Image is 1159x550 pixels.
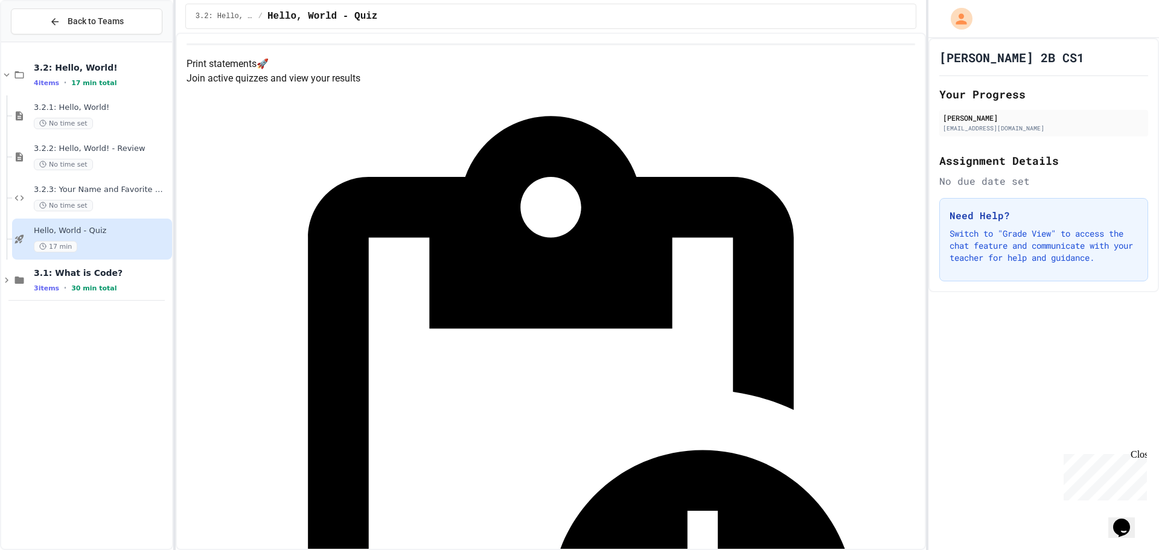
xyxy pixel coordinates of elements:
span: 3.2.1: Hello, World! [34,103,170,113]
span: 3.2.3: Your Name and Favorite Movie [34,185,170,195]
h4: Print statements 🚀 [187,57,915,71]
span: / [258,11,263,21]
div: [EMAIL_ADDRESS][DOMAIN_NAME] [943,124,1145,133]
span: 3.1: What is Code? [34,267,170,278]
span: 3.2.2: Hello, World! - Review [34,144,170,154]
span: 17 min total [71,79,117,87]
span: 4 items [34,79,59,87]
span: No time set [34,159,93,170]
span: • [64,283,66,293]
div: [PERSON_NAME] [943,112,1145,123]
span: Back to Teams [68,15,124,28]
iframe: chat widget [1059,449,1147,500]
span: Hello, World - Quiz [34,226,170,236]
span: • [64,78,66,88]
h2: Assignment Details [939,152,1148,169]
span: 17 min [34,241,77,252]
p: Join active quizzes and view your results [187,71,915,86]
button: Back to Teams [11,8,162,34]
div: My Account [938,5,975,33]
div: Chat with us now!Close [5,5,83,77]
div: No due date set [939,174,1148,188]
h3: Need Help? [950,208,1138,223]
span: No time set [34,118,93,129]
p: Switch to "Grade View" to access the chat feature and communicate with your teacher for help and ... [950,228,1138,264]
iframe: chat widget [1108,502,1147,538]
span: Hello, World - Quiz [267,9,377,24]
h1: [PERSON_NAME] 2B CS1 [939,49,1084,66]
span: 3.2: Hello, World! [196,11,254,21]
span: 30 min total [71,284,117,292]
h2: Your Progress [939,86,1148,103]
span: 3.2: Hello, World! [34,62,170,73]
span: 3 items [34,284,59,292]
span: No time set [34,200,93,211]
